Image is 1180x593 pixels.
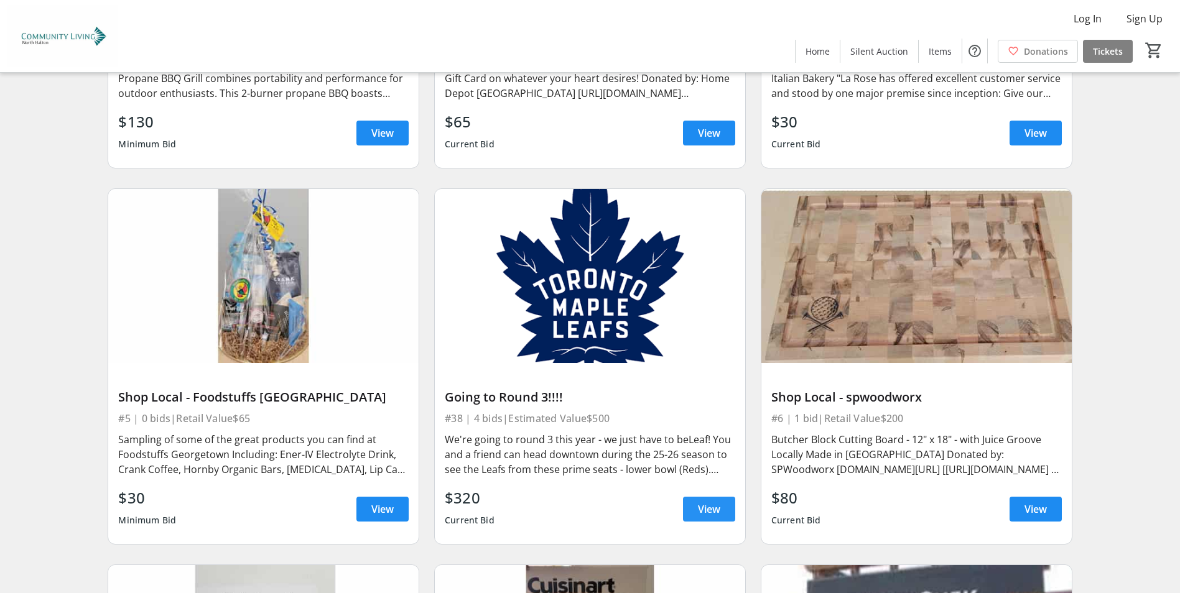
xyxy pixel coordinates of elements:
a: View [356,497,409,522]
div: #6 | 1 bid | Retail Value $200 [771,410,1062,427]
span: Items [929,45,952,58]
div: $130 [118,111,176,133]
div: Shop Local - spwoodworx [771,390,1062,405]
div: Minimum Bid [118,133,176,155]
span: Silent Auction [850,45,908,58]
span: Home [806,45,830,58]
div: Head out to Home Depot [PERSON_NAME] to spend this $100 Gift Card on whatever your heart desires!... [445,56,735,101]
div: $65 [445,111,495,133]
a: Items [919,40,962,63]
img: Shop Local - Foodstuffs Georgetown [108,189,419,364]
div: Shop Local - Foodstuffs [GEOGRAPHIC_DATA] [118,390,409,405]
a: Donations [998,40,1078,63]
a: View [356,121,409,145]
button: Cart [1143,39,1165,62]
div: $30 [771,111,821,133]
span: Donations [1024,45,1068,58]
a: Silent Auction [840,40,918,63]
span: View [1024,502,1047,517]
div: #5 | 0 bids | Retail Value $65 [118,410,409,427]
a: Home [796,40,840,63]
div: Current Bid [771,509,821,531]
button: Help [962,39,987,63]
span: Tickets [1093,45,1123,58]
img: Shop Local - spwoodworx [761,189,1072,364]
span: View [698,126,720,140]
div: #38 | 4 bids | Estimated Value $500 [445,410,735,427]
img: Community Living North Halton's Logo [7,5,118,67]
div: Going to Round 3!!!! [445,390,735,405]
div: $30 [118,487,176,509]
span: View [371,502,394,517]
button: Log In [1064,9,1112,29]
span: View [698,502,720,517]
a: View [1010,497,1062,522]
a: View [683,121,735,145]
div: $50 Gift Card for [PERSON_NAME] Specialty Foods & Fine Italian Bakery "La Rose has offered excell... [771,56,1062,101]
a: Tickets [1083,40,1133,63]
span: View [371,126,394,140]
div: Minimum Bid [118,509,176,531]
button: Sign Up [1117,9,1173,29]
div: Sampling of some of the great products you can find at Foodstuffs Georgetown Including: Ener-IV E... [118,432,409,477]
img: Going to Round 3!!!! [435,189,745,364]
div: Current Bid [445,133,495,155]
span: Log In [1074,11,1102,26]
div: $80 [771,487,821,509]
span: View [1024,126,1047,140]
a: View [1010,121,1062,145]
div: Current Bid [445,509,495,531]
div: Butcher Block Cutting Board - 12" x 18" - with Juice Groove Locally Made in [GEOGRAPHIC_DATA] Don... [771,432,1062,477]
a: View [683,497,735,522]
div: Current Bid [771,133,821,155]
div: $320 [445,487,495,509]
span: Sign Up [1127,11,1163,26]
div: The [US_STATE] Castings Portable Lightweight 2-Burner Propane BBQ Grill combines portability and ... [118,56,409,101]
div: We're going to round 3 this year - we just have to beLeaf! You and a friend can head downtown dur... [445,432,735,477]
